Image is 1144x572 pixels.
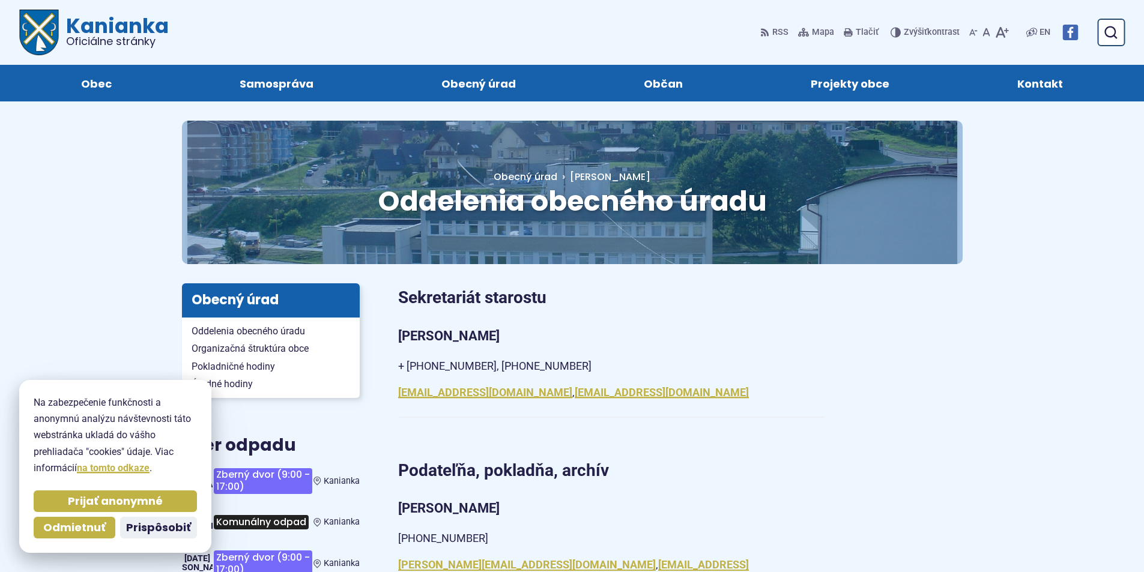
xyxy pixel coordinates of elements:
strong: [PERSON_NAME] [398,501,500,516]
span: Oddelenia obecného úradu [192,322,350,340]
span: Projekty obce [811,65,889,101]
a: Zberný dvor (9:00 - 17:00) Kanianka [DATE] streda [182,463,360,499]
p: Na zabezpečenie funkčnosti a anonymnú analýzu návštevnosti táto webstránka ukladá do vášho prehli... [34,394,197,476]
span: [PERSON_NAME] [570,170,650,184]
button: Zvýšiťkontrast [891,20,962,45]
span: Prijať anonymné [68,495,163,508]
a: na tomto odkaze [77,462,150,474]
a: Obecný úrad [494,170,557,184]
span: Občan [644,65,683,101]
h3: Obecný úrad [182,283,360,317]
span: [DATE] [184,553,210,564]
span: RSS [772,25,788,40]
span: Organizačná štruktúra obce [192,340,350,358]
span: Kanianka [324,558,360,568]
button: Odmietnuť [34,517,115,538]
a: [PERSON_NAME] [557,170,650,184]
button: Nastaviť pôvodnú veľkosť písma [980,20,993,45]
p: + [PHONE_NUMBER], [PHONE_NUMBER] [398,357,825,376]
img: Prejsť na domovskú stránku [19,10,59,55]
a: [PERSON_NAME][EMAIL_ADDRESS][DOMAIN_NAME] [398,558,656,571]
button: Prijať anonymné [34,490,197,512]
span: Kanianka [59,16,169,47]
a: EN [1037,25,1053,40]
span: Obecný úrad [441,65,516,101]
a: Samospráva [187,65,365,101]
a: Úradné hodiny [182,375,360,393]
a: Mapa [796,20,837,45]
p: , [398,384,825,402]
span: Tlačiť [856,28,879,38]
span: Úradné hodiny [192,375,350,393]
a: Občan [592,65,735,101]
a: Kontakt [966,65,1115,101]
span: Kanianka [324,517,360,527]
button: Zväčšiť veľkosť písma [993,20,1011,45]
span: Komunálny odpad [214,515,309,529]
span: Zvýšiť [904,27,927,37]
span: Mapa [812,25,834,40]
a: Obecný úrad [389,65,567,101]
h3: Zber odpadu [182,436,360,455]
span: Oddelenia obecného úradu [378,182,767,220]
button: Prispôsobiť [120,517,197,538]
span: Obec [81,65,112,101]
span: Kontakt [1017,65,1063,101]
strong: Sekretariát starostu [398,288,546,307]
span: Kanianka [324,476,360,486]
strong: Podateľňa, pokladňa, archív [398,460,609,480]
span: Zberný dvor (9:00 - 17:00) [214,468,312,494]
span: Odmietnuť [43,521,106,535]
a: Projekty obce [759,65,942,101]
a: Komunálny odpad Kanianka [DATE] štvrtok [182,508,360,536]
span: EN [1040,25,1050,40]
button: Tlačiť [841,20,881,45]
span: Prispôsobiť [126,521,191,535]
a: Oddelenia obecného úradu [182,322,360,340]
span: Pokladničné hodiny [192,358,350,376]
a: Organizačná štruktúra obce [182,340,360,358]
strong: [PERSON_NAME] [398,328,500,343]
span: Samospráva [240,65,313,101]
a: [EMAIL_ADDRESS][DOMAIN_NAME] [398,386,572,399]
a: Obec [29,65,163,101]
a: RSS [760,20,791,45]
p: [PHONE_NUMBER] [398,529,825,548]
img: Prejsť na Facebook stránku [1062,25,1078,40]
span: kontrast [904,28,960,38]
button: Zmenšiť veľkosť písma [967,20,980,45]
a: Logo Kanianka, prejsť na domovskú stránku. [19,10,169,55]
a: [EMAIL_ADDRESS][DOMAIN_NAME] [575,386,749,399]
a: Pokladničné hodiny [182,358,360,376]
span: Oficiálne stránky [66,36,169,47]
